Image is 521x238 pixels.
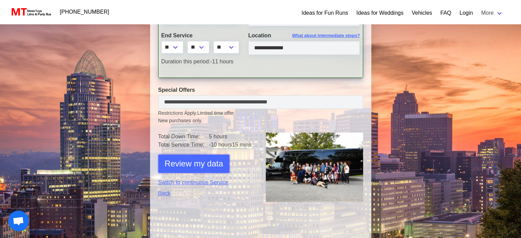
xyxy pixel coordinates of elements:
[156,58,243,66] div: -11 hours
[8,211,29,231] div: Open chat
[197,110,235,117] span: Limited time offer.
[209,133,256,141] td: 5 hours
[477,6,507,20] a: More
[161,32,238,40] label: End Service
[10,7,52,17] img: MotorToys Logo
[248,32,360,40] label: Location
[459,9,473,17] a: Login
[209,141,256,149] td: -10 hours
[158,133,209,141] td: Total Down Time:
[412,9,432,17] a: Vehicles
[301,9,348,17] a: Ideas for Fun Runs
[56,5,113,19] a: [PHONE_NUMBER]
[158,178,256,187] a: Switch to continuous Service
[440,9,451,17] a: FAQ
[292,32,360,39] span: What about intermediate stops?
[158,117,363,124] span: New purchases only.
[158,141,209,149] td: Total Service Time:
[356,9,404,17] a: Ideas for Weddings
[158,86,363,94] label: Special Offers
[158,189,256,198] a: Back
[266,133,363,202] img: 1.png
[158,110,363,124] small: Restrictions Apply.
[232,142,251,148] span: 15 mins
[165,158,223,170] span: Review my data
[158,154,230,173] button: Review my data
[161,59,210,64] span: Duration this period:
